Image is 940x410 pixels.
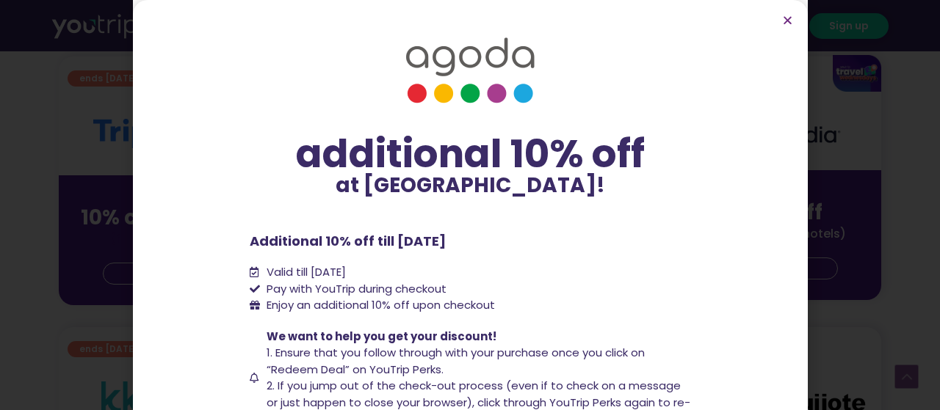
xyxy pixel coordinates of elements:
[267,297,495,312] span: Enjoy an additional 10% off upon checkout
[263,264,346,281] span: Valid till [DATE]
[782,15,793,26] a: Close
[250,231,690,251] p: Additional 10% off till [DATE]
[267,329,496,344] span: We want to help you get your discount!
[267,345,645,377] span: 1. Ensure that you follow through with your purchase once you click on “Redeem Deal” on YouTrip P...
[250,175,690,196] p: at [GEOGRAPHIC_DATA]!
[263,281,446,298] span: Pay with YouTrip during checkout
[250,133,690,175] div: additional 10% off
